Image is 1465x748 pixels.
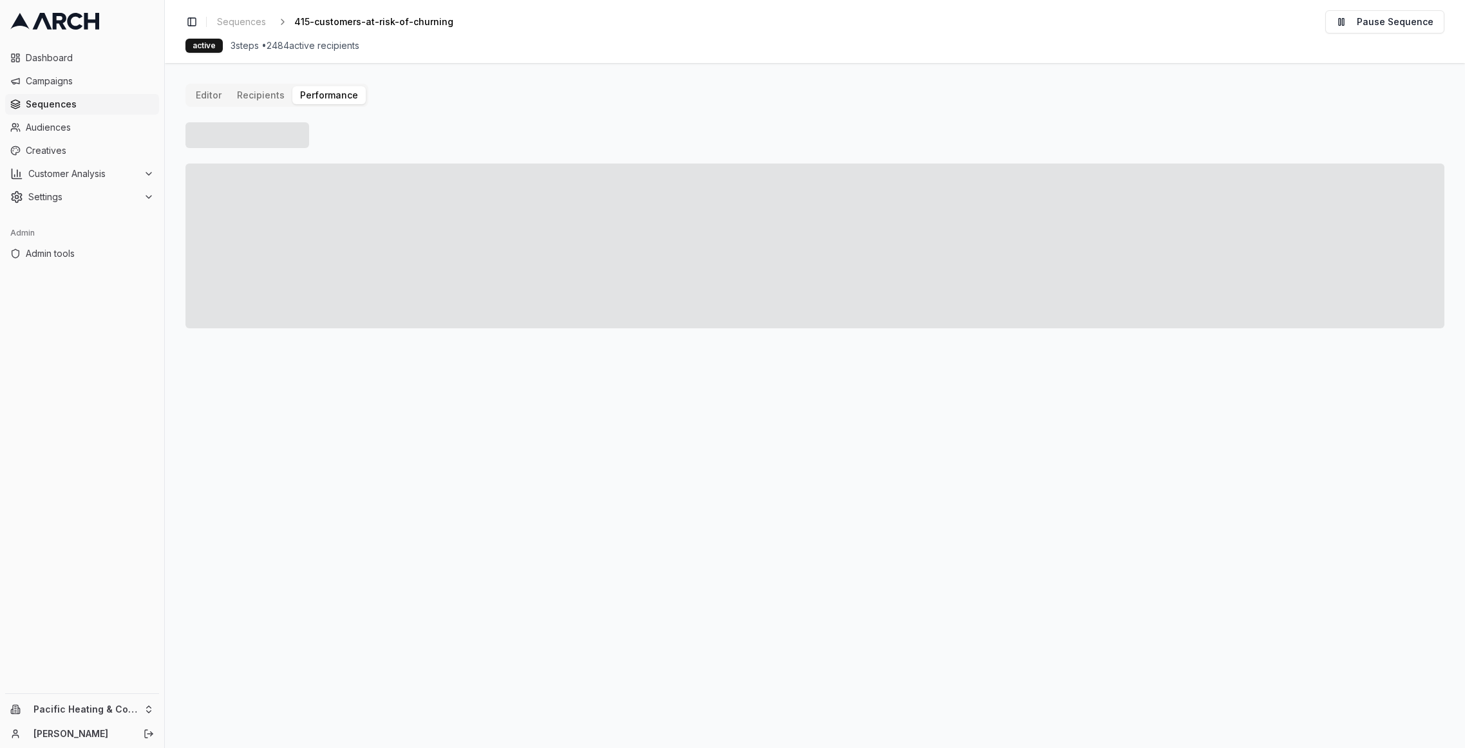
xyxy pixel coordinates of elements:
a: Audiences [5,117,159,138]
span: Audiences [26,121,154,134]
span: Customer Analysis [28,167,138,180]
nav: breadcrumb [212,13,474,31]
button: Pacific Heating & Cooling [5,699,159,720]
a: Campaigns [5,71,159,91]
div: Admin [5,223,159,243]
a: Sequences [212,13,271,31]
a: Admin tools [5,243,159,264]
button: Pause Sequence [1325,10,1444,33]
span: Sequences [26,98,154,111]
button: Settings [5,187,159,207]
span: Dashboard [26,51,154,64]
a: Creatives [5,140,159,161]
span: 415-customers-at-risk-of-churning [294,15,453,28]
button: Customer Analysis [5,164,159,184]
a: [PERSON_NAME] [33,727,129,740]
span: 3 steps • 2484 active recipients [231,39,359,52]
span: Sequences [217,15,266,28]
div: active [185,39,223,53]
span: Campaigns [26,75,154,88]
span: Settings [28,191,138,203]
button: Editor [188,86,229,104]
button: Recipients [229,86,292,104]
span: Admin tools [26,247,154,260]
span: Pacific Heating & Cooling [33,704,138,715]
button: Log out [140,725,158,743]
button: Performance [292,86,366,104]
a: Dashboard [5,48,159,68]
span: Creatives [26,144,154,157]
a: Sequences [5,94,159,115]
